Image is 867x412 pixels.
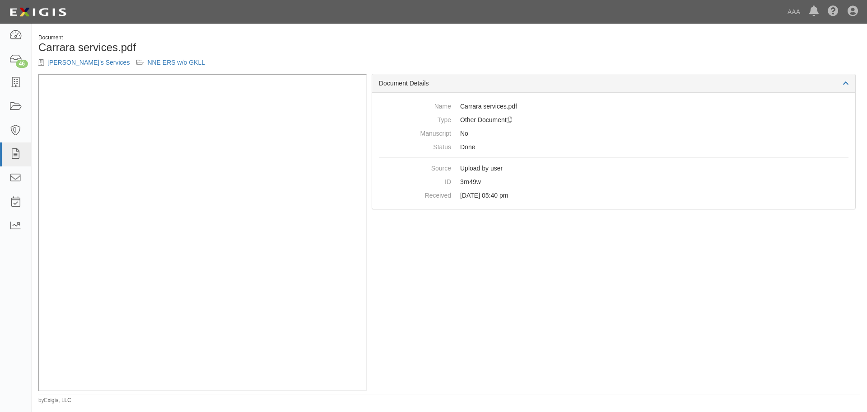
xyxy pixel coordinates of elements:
a: AAA [783,3,805,21]
img: logo-5460c22ac91f19d4615b14bd174203de0afe785f0fc80cf4dbbc73dc1793850b.png [7,4,69,20]
dd: Done [379,140,848,154]
dd: [DATE] 05:40 pm [379,189,848,202]
dd: Other Document [379,113,848,127]
dd: Upload by user [379,161,848,175]
dt: ID [379,175,451,186]
dt: Name [379,99,451,111]
dt: Type [379,113,451,124]
div: Document [38,34,443,42]
a: Exigis, LLC [44,397,71,403]
dt: Manuscript [379,127,451,138]
dd: Carrara services.pdf [379,99,848,113]
small: by [38,397,71,404]
dd: 3rn49w [379,175,848,189]
dt: Source [379,161,451,173]
dt: Status [379,140,451,152]
h1: Carrara services.pdf [38,42,443,53]
dt: Received [379,189,451,200]
i: Help Center - Complianz [828,6,839,17]
i: Duplicate [507,117,512,123]
div: Document Details [372,74,855,93]
dd: No [379,127,848,140]
a: NNE ERS w/o GKLL [147,59,205,66]
a: [PERSON_NAME]'s Services [47,59,130,66]
div: 46 [16,60,28,68]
